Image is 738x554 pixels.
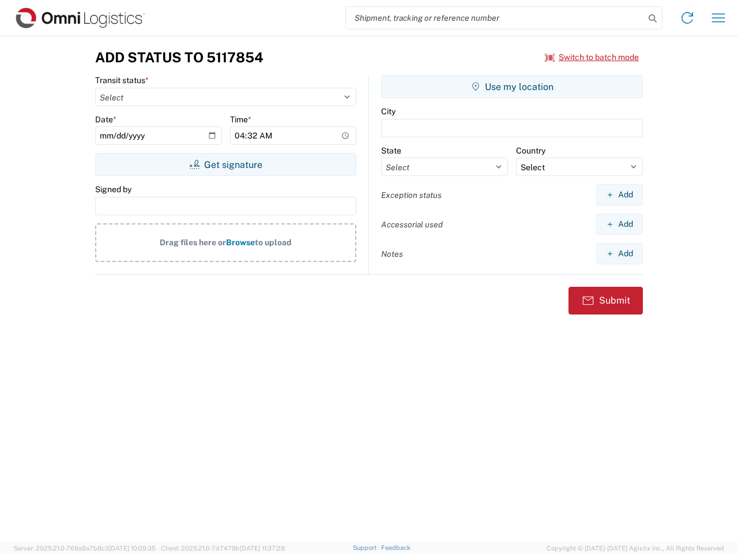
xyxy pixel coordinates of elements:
[255,238,292,247] span: to upload
[381,249,403,259] label: Notes
[381,190,442,200] label: Exception status
[226,238,255,247] span: Browse
[95,75,149,85] label: Transit status
[381,145,401,156] label: State
[381,219,443,230] label: Accessorial used
[14,545,156,552] span: Server: 2025.21.0-769a9a7b8c3
[516,145,545,156] label: Country
[109,545,156,552] span: [DATE] 10:09:35
[95,114,116,125] label: Date
[381,106,396,117] label: City
[95,49,263,66] h3: Add Status to 5117854
[568,287,643,315] button: Submit
[230,114,251,125] label: Time
[353,544,382,551] a: Support
[161,545,285,552] span: Client: 2025.21.0-7d7479b
[95,153,356,176] button: Get signature
[596,184,643,205] button: Add
[596,243,643,264] button: Add
[596,214,643,235] button: Add
[545,48,639,67] button: Switch to batch mode
[547,543,724,553] span: Copyright © [DATE]-[DATE] Agistix Inc., All Rights Reserved
[240,545,285,552] span: [DATE] 11:37:29
[160,238,226,247] span: Drag files here or
[95,184,131,194] label: Signed by
[381,544,411,551] a: Feedback
[346,7,645,29] input: Shipment, tracking or reference number
[381,75,643,98] button: Use my location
